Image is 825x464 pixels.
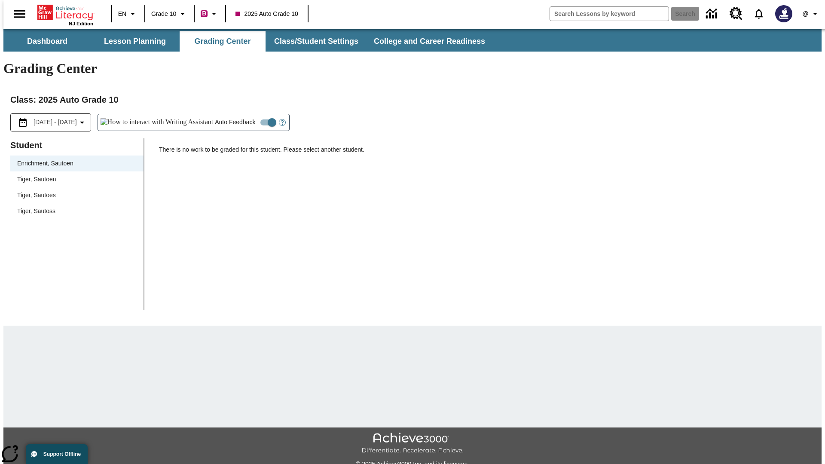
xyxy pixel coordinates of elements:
[724,2,748,25] a: Resource Center, Will open in new tab
[159,145,815,161] p: There is no work to be graded for this student. Please select another student.
[26,444,88,464] button: Support Offline
[151,9,176,18] span: Grade 10
[550,7,669,21] input: search field
[17,207,137,216] span: Tiger, Sautoss
[34,118,77,127] span: [DATE] - [DATE]
[748,3,770,25] a: Notifications
[361,433,464,455] img: Achieve3000 Differentiate Accelerate Achieve
[275,114,289,131] button: Open Help for Writing Assistant
[3,29,822,52] div: SubNavbar
[180,31,266,52] button: Grading Center
[10,171,144,187] div: Tiger, Sautoen
[10,156,144,171] div: Enrichment, Sautoen
[10,93,815,107] h2: Class : 2025 Auto Grade 10
[37,4,93,21] a: Home
[101,118,214,127] img: How to interact with Writing Assistant
[701,2,724,26] a: Data Center
[37,3,93,26] div: Home
[10,187,144,203] div: Tiger, Sautoes
[215,118,255,127] span: Auto Feedback
[770,3,797,25] button: Select a new avatar
[802,9,808,18] span: @
[775,5,792,22] img: Avatar
[17,191,137,200] span: Tiger, Sautoes
[197,6,223,21] button: Boost Class color is violet red. Change class color
[17,159,137,168] span: Enrichment, Sautoen
[797,6,825,21] button: Profile/Settings
[148,6,191,21] button: Grade: Grade 10, Select a grade
[7,1,32,27] button: Open side menu
[3,31,493,52] div: SubNavbar
[10,203,144,219] div: Tiger, Sautoss
[92,31,178,52] button: Lesson Planning
[118,9,126,18] span: EN
[17,175,137,184] span: Tiger, Sautoen
[43,451,81,457] span: Support Offline
[202,8,206,19] span: B
[235,9,298,18] span: 2025 Auto Grade 10
[267,31,365,52] button: Class/Student Settings
[14,117,87,128] button: Select the date range menu item
[10,138,144,152] p: Student
[3,61,822,76] h1: Grading Center
[77,117,87,128] svg: Collapse Date Range Filter
[367,31,492,52] button: College and Career Readiness
[69,21,93,26] span: NJ Edition
[114,6,142,21] button: Language: EN, Select a language
[4,31,90,52] button: Dashboard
